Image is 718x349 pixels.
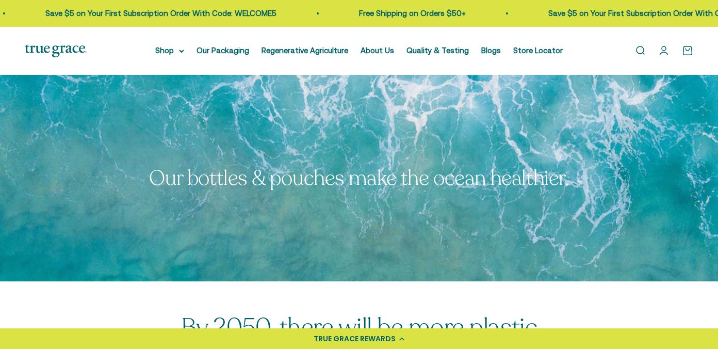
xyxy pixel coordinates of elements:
[149,164,568,192] split-lines: Our bottles & pouches make the ocean healthier.
[481,46,501,55] a: Blogs
[197,46,249,55] a: Our Packaging
[314,334,396,344] div: TRUE GRACE REWARDS
[406,46,469,55] a: Quality & Testing
[513,46,563,55] a: Store Locator
[361,46,394,55] a: About Us
[347,9,453,18] a: Free Shipping on Orders $50+
[155,44,184,57] summary: Shop
[262,46,348,55] a: Regenerative Agriculture
[33,7,264,20] p: Save $5 on Your First Subscription Order With Code: WELCOME5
